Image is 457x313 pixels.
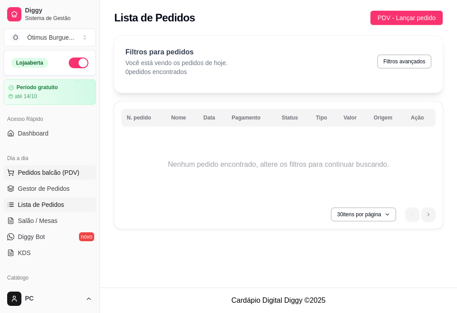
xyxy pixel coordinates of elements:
th: Ação [406,109,436,127]
button: Filtros avançados [377,54,432,69]
th: Valor [338,109,368,127]
a: Salão / Mesas [4,214,96,228]
td: Nenhum pedido encontrado, altere os filtros para continuar buscando. [121,129,436,200]
th: Status [276,109,311,127]
button: Pedidos balcão (PDV) [4,165,96,180]
article: Período gratuito [17,84,58,91]
button: Select a team [4,29,96,46]
div: Acesso Rápido [4,112,96,126]
th: Data [198,109,226,127]
span: Pedidos balcão (PDV) [18,168,79,177]
span: Dashboard [18,129,49,138]
a: Dashboard [4,126,96,140]
span: Diggy [25,7,92,15]
span: Ò [11,33,20,42]
span: Salão / Mesas [18,216,58,225]
span: KDS [18,248,31,257]
th: Pagamento [226,109,276,127]
h2: Lista de Pedidos [114,11,195,25]
span: PDV - Lançar pedido [378,13,436,23]
button: 30itens por página [331,207,396,222]
button: PC [4,288,96,309]
th: Tipo [311,109,338,127]
a: Diggy Botnovo [4,230,96,244]
th: Nome [166,109,198,127]
div: Catálogo [4,271,96,285]
span: Gestor de Pedidos [18,184,70,193]
li: next page button [421,207,436,222]
a: Gestor de Pedidos [4,181,96,196]
div: Òtimus Burgue ... [27,33,74,42]
span: Sistema de Gestão [25,15,92,22]
div: Loja aberta [11,58,48,68]
p: 0 pedidos encontrados [125,67,228,76]
span: Diggy Bot [18,232,45,241]
th: N. pedido [121,109,166,127]
div: Dia a dia [4,151,96,165]
a: KDS [4,246,96,260]
a: Período gratuitoaté 14/10 [4,79,96,105]
p: Filtros para pedidos [125,47,228,58]
article: até 14/10 [15,93,37,100]
footer: Cardápio Digital Diggy © 2025 [100,288,457,313]
a: Lista de Pedidos [4,198,96,212]
nav: pagination navigation [401,203,440,226]
th: Origem [368,109,405,127]
button: PDV - Lançar pedido [370,11,443,25]
p: Você está vendo os pedidos de hoje. [125,58,228,67]
span: PC [25,295,82,303]
button: Alterar Status [69,58,88,68]
span: Lista de Pedidos [18,200,64,209]
a: DiggySistema de Gestão [4,4,96,25]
